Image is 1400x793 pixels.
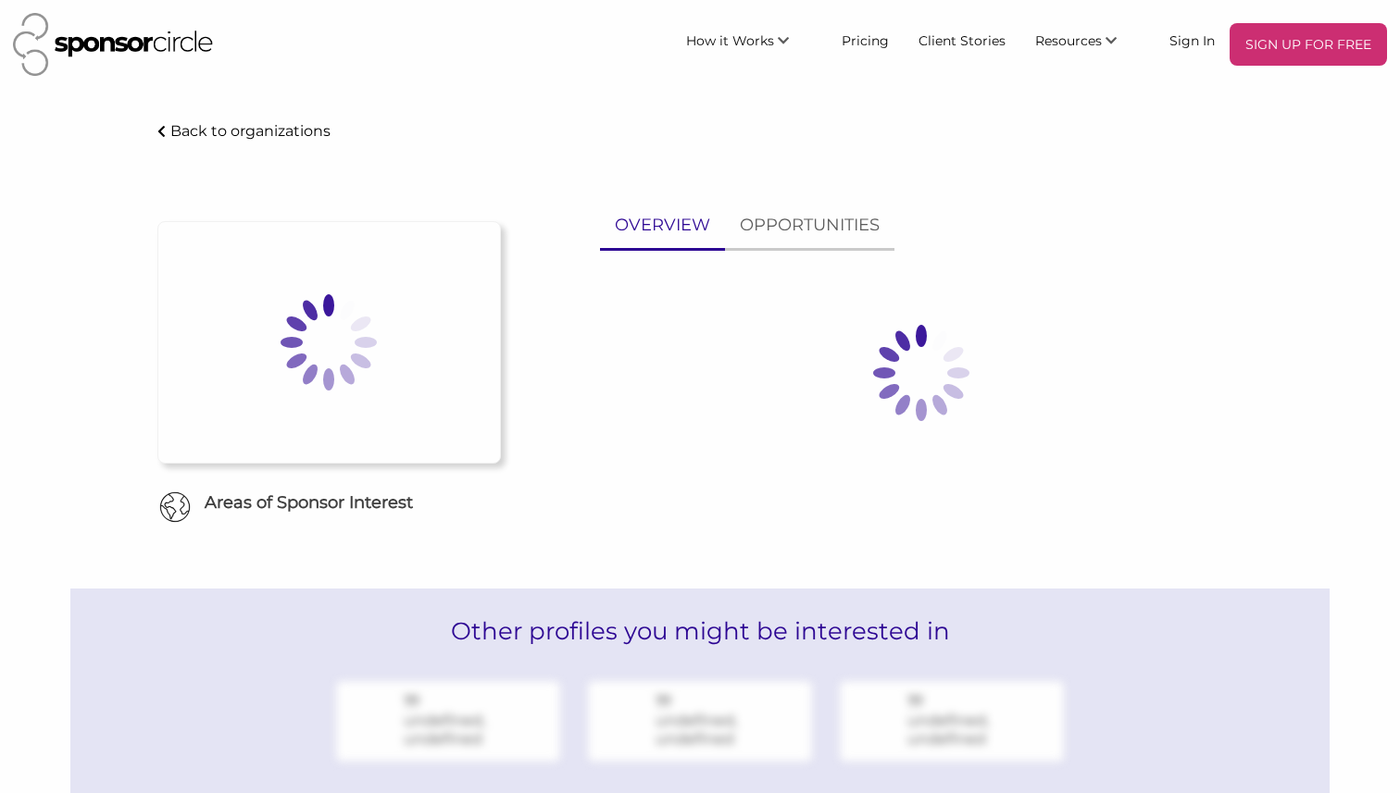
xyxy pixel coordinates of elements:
[1155,23,1230,56] a: Sign In
[904,23,1020,56] a: Client Stories
[1020,23,1155,66] li: Resources
[740,212,880,239] p: OPPORTUNITIES
[70,589,1330,674] h2: Other profiles you might be interested in
[13,13,213,76] img: Sponsor Circle Logo
[236,250,421,435] img: Loading spinner
[159,491,191,523] img: Globe Icon
[170,122,331,140] p: Back to organizations
[1237,31,1380,58] p: SIGN UP FOR FREE
[144,491,515,514] h6: Areas of Sponsor Interest
[827,23,904,56] a: Pricing
[1035,32,1102,49] span: Resources
[671,23,827,66] li: How it Works
[686,32,774,49] span: How it Works
[829,280,1014,465] img: Loading spinner
[615,212,710,239] p: OVERVIEW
